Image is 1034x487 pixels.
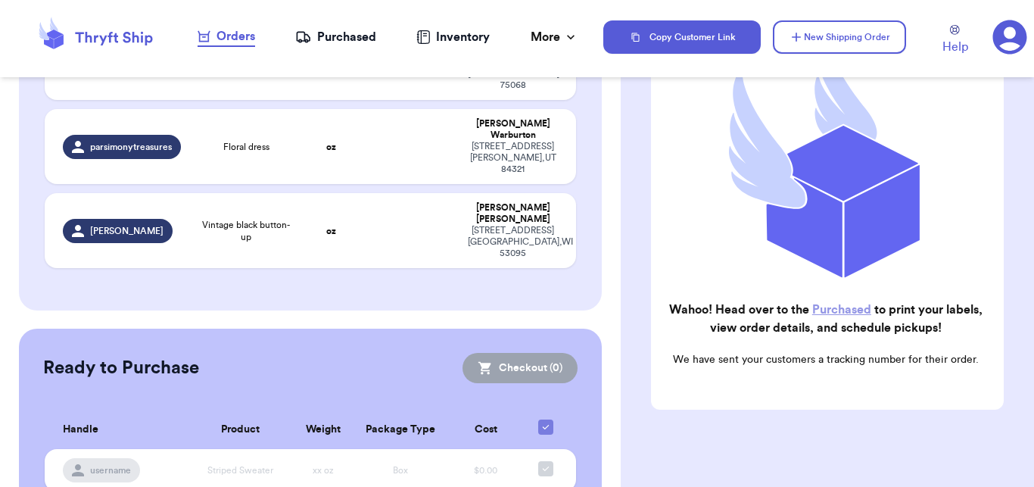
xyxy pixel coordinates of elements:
[603,20,761,54] button: Copy Customer Link
[942,38,968,56] span: Help
[462,353,578,383] button: Checkout (0)
[663,301,989,337] h2: Wahoo! Head over to the to print your labels, view order details, and schedule pickups!
[313,466,334,475] span: xx oz
[663,352,989,367] p: We have sent your customers a tracking number for their order.
[468,118,558,141] div: [PERSON_NAME] Warburton
[354,411,447,449] th: Package Type
[292,411,354,449] th: Weight
[223,141,269,153] span: Floral dress
[63,422,98,438] span: Handle
[773,20,906,54] button: New Shipping Order
[198,27,255,47] a: Orders
[531,28,578,46] div: More
[393,466,408,475] span: Box
[416,28,490,46] a: Inventory
[295,28,376,46] a: Purchased
[90,141,172,153] span: parsimonytreasures
[468,202,558,225] div: [PERSON_NAME] [PERSON_NAME]
[326,226,336,236] strong: oz
[90,225,164,237] span: [PERSON_NAME]
[202,219,290,243] span: Vintage black button-up
[447,411,525,449] th: Cost
[90,464,131,476] span: username
[207,466,273,475] span: Striped Sweater
[474,466,497,475] span: $0.00
[942,25,968,56] a: Help
[468,225,558,259] div: [STREET_ADDRESS] [GEOGRAPHIC_DATA] , WI 53095
[468,141,558,175] div: [STREET_ADDRESS] [PERSON_NAME] , UT 84321
[812,304,871,316] a: Purchased
[189,411,292,449] th: Product
[198,27,255,45] div: Orders
[43,356,199,380] h2: Ready to Purchase
[326,142,336,151] strong: oz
